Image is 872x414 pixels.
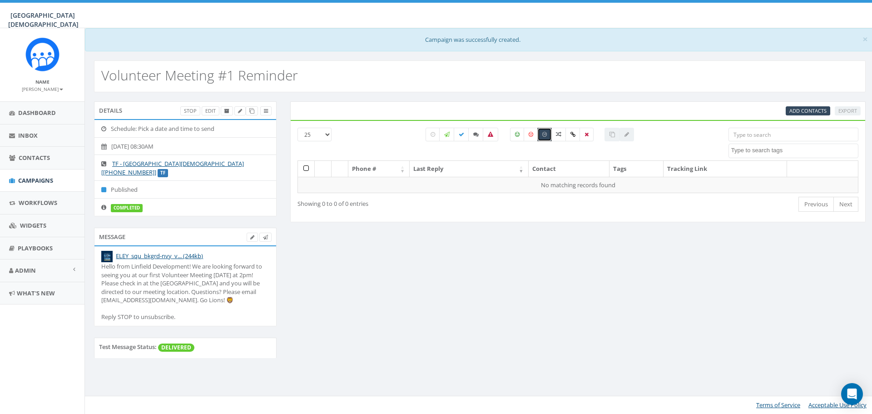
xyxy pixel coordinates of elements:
span: Archive Campaign [224,107,229,114]
span: Campaigns [18,176,53,185]
h2: Volunteer Meeting #1 Reminder [101,68,298,83]
label: Test Message Status: [99,343,157,351]
th: Last Reply: activate to sort column ascending [410,161,528,177]
label: Mixed [551,128,566,141]
span: DELIVERED [158,344,194,352]
a: Previous [798,197,834,212]
label: TF [158,169,168,177]
div: Open Intercom Messenger [841,383,863,405]
span: Add Contacts [789,107,827,114]
span: Edit Campaign Title [238,107,242,114]
span: CSV files only [789,107,827,114]
i: Schedule: Pick a date and time to send [101,126,111,132]
label: Negative [524,128,538,141]
div: Hello from Linfield Development! We are looking forward to seeing you at our first Volunteer Meet... [101,262,269,321]
li: Schedule: Pick a date and time to send [94,120,276,138]
a: Terms of Service [756,401,800,409]
span: Workflows [19,199,57,207]
label: Sending [439,128,455,141]
label: Neutral [537,128,552,141]
small: Name [35,79,50,85]
th: Phone #: activate to sort column ascending [348,161,410,177]
label: Removed [580,128,594,141]
a: Stop [180,106,200,116]
span: What's New [17,289,55,297]
span: Inbox [18,131,38,140]
label: Pending [426,128,440,141]
i: Published [101,187,111,193]
div: Message [94,228,277,246]
div: Details [94,101,277,120]
a: Edit [202,106,219,116]
label: Link Clicked [565,128,580,141]
small: [PERSON_NAME] [22,86,63,92]
label: Delivered [454,128,469,141]
span: View Campaign Delivery Statistics [264,107,268,114]
th: Tracking Link [664,161,787,177]
a: TF - [GEOGRAPHIC_DATA][DEMOGRAPHIC_DATA] [[PHONE_NUMBER]] [101,160,244,176]
label: Replied [468,128,484,141]
span: Send Test Message [263,234,268,240]
span: Contacts [19,154,50,162]
span: Dashboard [18,109,56,117]
button: Close [862,35,868,44]
a: ELEY_squ_bkgrd-nvy_v... (244kb) [116,252,203,260]
span: Playbooks [18,244,53,252]
input: Type to search [728,128,858,141]
textarea: Search [731,146,858,155]
div: Showing 0 to 0 of 0 entries [297,196,523,208]
a: Add Contacts [786,106,830,116]
label: Bounced [483,128,498,141]
td: No matching records found [298,177,858,193]
span: Clone Campaign [249,107,254,114]
label: Positive [510,128,525,141]
span: Admin [15,266,36,274]
th: Contact [529,161,610,177]
a: Next [833,197,858,212]
span: Widgets [20,221,46,229]
li: [DATE] 08:30AM [94,137,276,155]
th: Tags [609,161,664,177]
span: Edit Campaign Body [250,234,254,240]
span: [GEOGRAPHIC_DATA][DEMOGRAPHIC_DATA] [8,11,79,29]
a: [PERSON_NAME] [22,85,63,93]
img: Rally_Corp_Icon_1.png [25,37,59,71]
label: completed [111,204,143,212]
li: Published [94,180,276,199]
a: Acceptable Use Policy [808,401,867,409]
span: × [862,33,868,45]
